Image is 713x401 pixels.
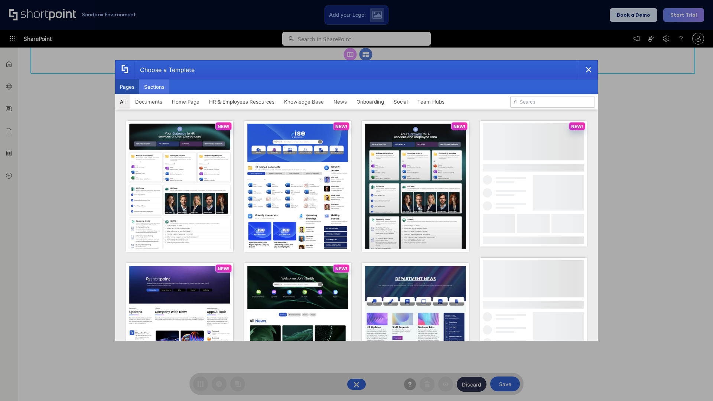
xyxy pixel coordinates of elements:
button: Home Page [167,94,204,109]
button: Social [389,94,413,109]
button: Onboarding [352,94,389,109]
p: NEW! [218,124,229,129]
button: Sections [139,79,169,94]
p: NEW! [571,124,583,129]
button: HR & Employees Resources [204,94,279,109]
button: Pages [115,79,139,94]
p: NEW! [335,124,347,129]
div: template selector [115,60,598,341]
p: NEW! [453,124,465,129]
div: Choose a Template [134,61,195,79]
button: Team Hubs [413,94,449,109]
iframe: Chat Widget [676,365,713,401]
button: Knowledge Base [279,94,329,109]
input: Search [510,97,595,108]
button: Documents [130,94,167,109]
button: News [329,94,352,109]
p: NEW! [218,266,229,271]
p: NEW! [335,266,347,271]
button: All [115,94,130,109]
